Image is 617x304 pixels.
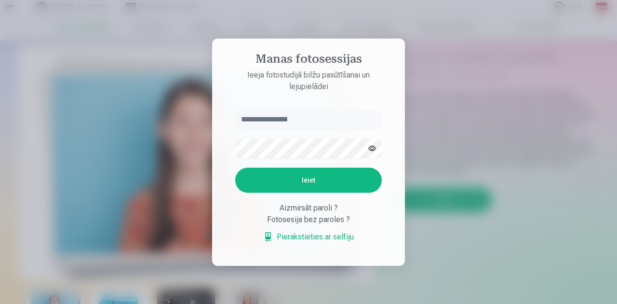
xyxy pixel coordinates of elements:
h4: Manas fotosessijas [226,52,391,69]
a: Pierakstieties ar selfiju [263,231,354,243]
p: Ieeja fotostudijā bilžu pasūtīšanai un lejupielādei [226,69,391,93]
button: Ieiet [235,168,382,193]
div: Aizmirsāt paroli ? [235,202,382,214]
div: Fotosesija bez paroles ? [235,214,382,225]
